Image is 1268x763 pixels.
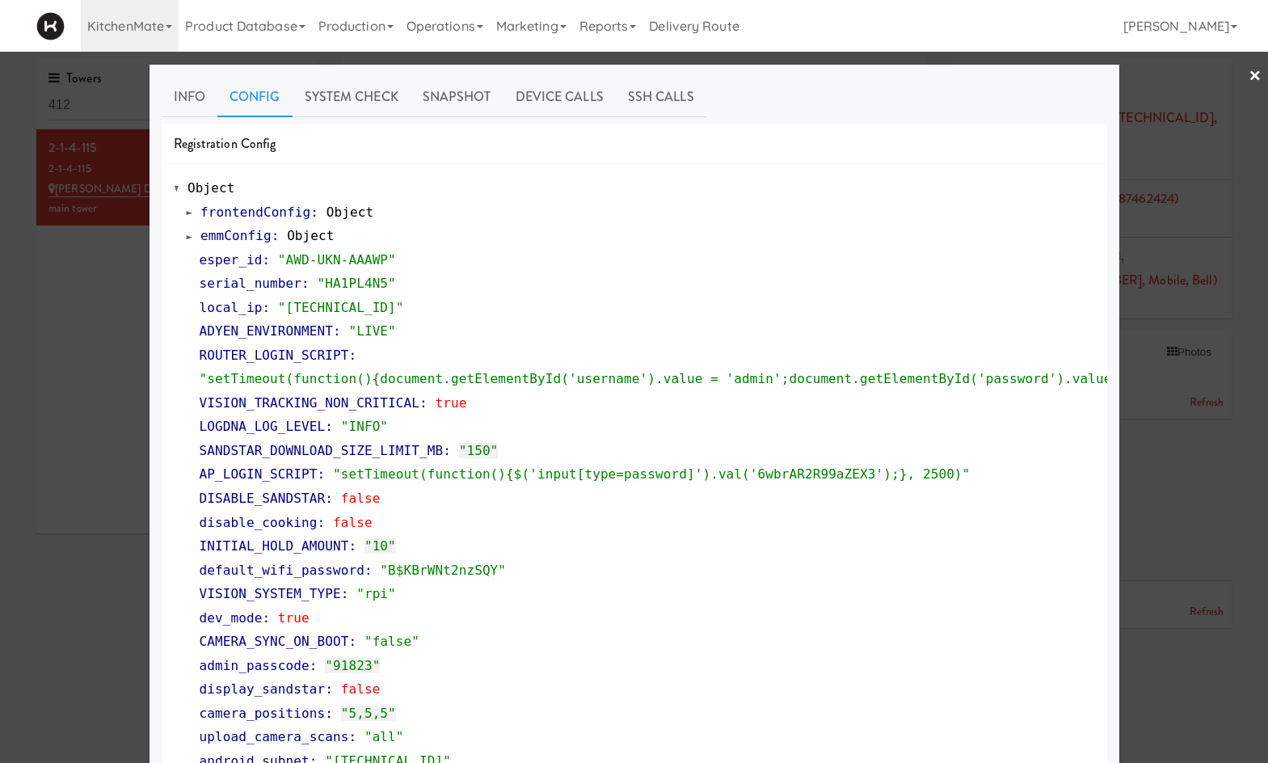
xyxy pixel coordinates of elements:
span: false [341,681,381,697]
span: : [364,563,373,578]
span: VISION_SYSTEM_TYPE [200,586,341,601]
span: default_wifi_password [200,563,364,578]
span: Object [287,228,334,243]
span: : [272,228,280,243]
span: "[TECHNICAL_ID]" [278,300,404,315]
span: LOGDNA_LOG_LEVEL [200,419,326,434]
a: Info [162,77,217,117]
span: false [333,515,373,530]
span: emmConfig [200,228,272,243]
span: : [325,491,333,506]
span: esper_id [200,252,263,268]
span: display_sandstar [200,681,326,697]
span: "false" [364,634,419,649]
span: true [278,610,310,626]
a: × [1249,52,1262,102]
span: camera_positions [200,706,326,721]
span: : [262,252,270,268]
span: : [262,610,270,626]
span: true [436,395,467,411]
span: ROUTER_LOGIN_SCRIPT [200,348,349,363]
span: "5,5,5" [341,706,396,721]
span: frontendConfig [200,204,310,220]
img: Micromart [36,12,65,40]
span: INITIAL_HOLD_AMOUNT [200,538,349,554]
span: admin_passcode [200,658,310,673]
span: : [310,204,318,220]
span: local_ip [200,300,263,315]
span: ADYEN_ENVIRONMENT [200,323,333,339]
span: : [325,419,333,434]
span: disable_cooking [200,515,318,530]
span: : [318,466,326,482]
span: : [341,586,349,601]
span: dev_mode [200,610,263,626]
span: "AWD-UKN-AAAWP" [278,252,396,268]
span: : [348,348,356,363]
span: "91823" [325,658,380,673]
span: "150" [459,443,499,458]
span: "HA1PL4N5" [318,276,396,291]
span: : [318,515,326,530]
span: SANDSTAR_DOWNLOAD_SIZE_LIMIT_MB [200,443,444,458]
span: : [325,706,333,721]
span: : [301,276,310,291]
span: : [348,729,356,744]
div: Registration Config [162,124,1107,165]
span: : [310,658,318,673]
span: Object [187,180,234,196]
span: "rpi" [356,586,396,601]
span: : [262,300,270,315]
span: : [348,538,356,554]
span: AP_LOGIN_SCRIPT [200,466,318,482]
span: "LIVE" [348,323,395,339]
span: false [341,491,381,506]
span: "B$KBrWNt2nzSQY" [380,563,506,578]
span: CAMERA_SYNC_ON_BOOT [200,634,349,649]
a: Device Calls [503,77,616,117]
span: : [333,323,341,339]
span: "all" [364,729,404,744]
a: Config [217,77,293,117]
span: : [419,395,428,411]
span: "INFO" [341,419,388,434]
span: : [443,443,451,458]
span: DISABLE_SANDSTAR [200,491,326,506]
span: Object [326,204,373,220]
span: "setTimeout(function(){$('input[type=password]').val('6wbrAR2R99aZEX3');}, 2500)" [333,466,970,482]
span: : [325,681,333,697]
a: System Check [293,77,411,117]
a: Snapshot [411,77,503,117]
span: serial_number [200,276,302,291]
span: "10" [364,538,396,554]
span: : [348,634,356,649]
span: VISION_TRACKING_NON_CRITICAL [200,395,420,411]
a: SSH Calls [616,77,706,117]
span: upload_camera_scans [200,729,349,744]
